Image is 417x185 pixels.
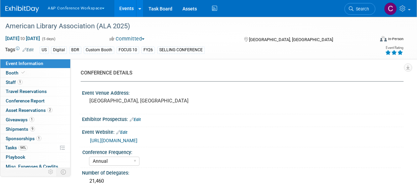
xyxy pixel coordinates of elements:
[0,96,70,105] a: Conference Report
[0,143,70,152] a: Tasks94%
[30,126,35,131] span: 9
[6,89,47,94] span: Travel Reservations
[18,145,28,150] span: 94%
[29,117,34,122] span: 1
[6,126,35,132] span: Shipments
[0,59,70,68] a: Event Information
[116,130,127,135] a: Edit
[82,114,404,123] div: Exhibitor Prospectus:
[17,80,23,85] span: 1
[57,167,71,176] td: Toggle Event Tabs
[19,36,26,41] span: to
[0,68,70,78] a: Booth
[90,138,137,143] a: [URL][DOMAIN_NAME]
[22,71,25,74] i: Booth reservation complete
[6,164,58,169] span: Misc. Expenses & Credits
[117,47,139,54] div: FOCUS 10
[380,36,387,41] img: Format-Inperson.png
[84,47,114,54] div: Custom Booth
[6,98,45,103] span: Conference Report
[6,107,52,113] span: Asset Reservations
[0,153,70,162] a: Playbook
[6,154,25,160] span: Playbook
[0,78,70,87] a: Staff1
[0,134,70,143] a: Sponsorships1
[6,70,26,75] span: Booth
[384,2,397,15] img: Charles Harmon
[3,20,370,32] div: American Library Association (ALA 2025)
[0,115,70,124] a: Giveaways1
[0,106,70,115] a: Asset Reservations2
[51,47,67,54] div: Digital
[5,46,34,54] td: Tags
[345,35,404,45] div: Event Format
[69,47,81,54] div: BDR
[5,145,28,150] span: Tasks
[82,168,404,176] div: Number of Delegates:
[6,61,43,66] span: Event Information
[40,47,49,54] div: US
[36,136,41,141] span: 1
[81,69,399,76] div: CONFERENCE DETAILS
[45,167,57,176] td: Personalize Event Tab Strip
[0,162,70,171] a: Misc. Expenses & Credits
[6,136,41,141] span: Sponsorships
[5,35,40,41] span: [DATE] [DATE]
[157,47,205,54] div: SELLING CONFERENCE
[41,37,55,41] span: (5 days)
[6,117,34,122] span: Giveaways
[385,46,403,50] div: Event Rating
[0,125,70,134] a: Shipments9
[141,47,155,54] div: FY26
[344,3,375,15] a: Search
[23,48,34,52] a: Edit
[353,6,369,11] span: Search
[89,98,209,104] pre: [GEOGRAPHIC_DATA], [GEOGRAPHIC_DATA]
[107,35,147,42] button: Committed
[5,6,39,12] img: ExhibitDay
[249,37,333,42] span: [GEOGRAPHIC_DATA], [GEOGRAPHIC_DATA]
[47,107,52,113] span: 2
[0,87,70,96] a: Travel Reservations
[82,127,404,136] div: Event Website:
[388,36,404,41] div: In-Person
[130,117,141,122] a: Edit
[82,147,401,156] div: Conference Frequency:
[82,88,404,96] div: Event Venue Address:
[6,80,23,85] span: Staff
